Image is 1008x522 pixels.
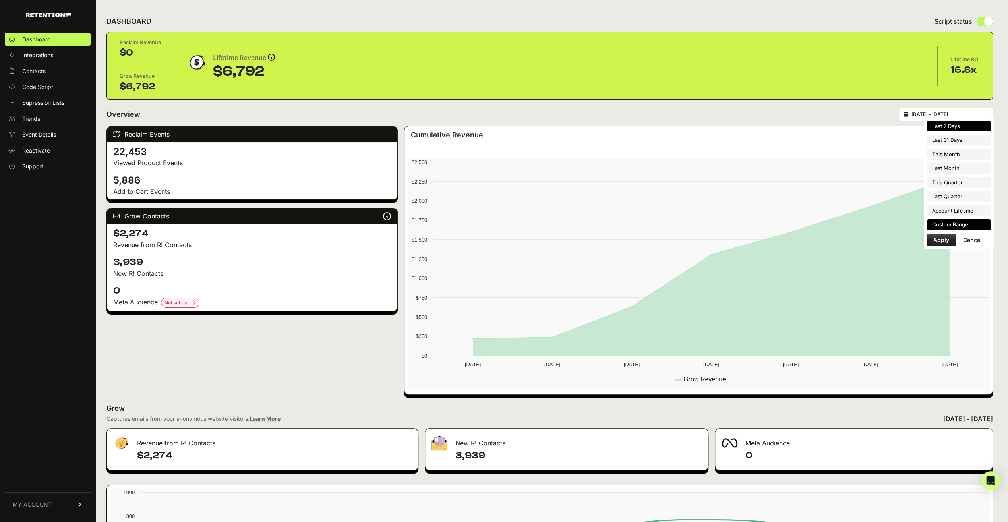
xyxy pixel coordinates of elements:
text: $250 [416,333,427,339]
div: Lifetime Revenue [213,52,275,64]
text: 800 [126,513,135,519]
a: Support [5,160,91,173]
h4: 22,453 [113,145,391,158]
a: Contacts [5,65,91,77]
a: MY ACCOUNT [5,492,91,516]
h2: Grow [106,403,993,414]
li: Last Quarter [927,191,991,202]
div: Revenue from R! Contacts [107,429,418,452]
span: Dashboard [22,35,51,43]
h4: 0 [113,284,391,297]
text: [DATE] [703,362,719,367]
div: Meta Audience [715,429,993,452]
span: Script status [934,17,972,26]
text: $1,250 [412,256,427,262]
h2: Overview [106,109,140,120]
div: Open Intercom Messenger [981,471,1000,490]
img: fa-dollar-13500eef13a19c4ab2b9ed9ad552e47b0d9fc28b02b83b90ba0e00f96d6372e9.png [113,435,129,451]
img: dollar-coin-05c43ed7efb7bc0c12610022525b4bbbb207c7efeef5aecc26f025e68dcafac9.png [187,52,207,72]
text: $1,000 [412,275,427,281]
h4: 0 [745,449,986,462]
div: Captures emails from your anonymous website visitors. [106,415,281,423]
span: Support [22,162,43,170]
text: $0 [422,353,427,359]
div: Lifetime ROI [950,56,980,64]
div: [DATE] - [DATE] [943,414,993,423]
h4: $2,274 [113,227,391,240]
text: $1,500 [412,237,427,243]
text: $2,500 [412,159,427,165]
img: fa-meta-2f981b61bb99beabf952f7030308934f19ce035c18b003e963880cc3fabeebb7.png [722,438,737,448]
span: Contacts [22,67,46,75]
text: $2,250 [412,179,427,185]
text: Grow Revenue [683,376,726,383]
button: Apply [927,234,956,246]
a: Trends [5,112,91,125]
div: Grow Contacts [107,208,397,224]
div: $6,792 [120,80,161,93]
div: Reclaim Revenue [120,39,161,46]
h4: 5,886 [113,174,391,187]
a: Dashboard [5,33,91,46]
text: [DATE] [544,362,560,367]
p: Viewed Product Events [113,158,391,168]
div: Meta Audience [113,297,391,308]
a: Reactivate [5,144,91,157]
li: This Month [927,149,991,160]
p: New R! Contacts [113,269,391,278]
span: Event Details [22,131,56,139]
span: Reactivate [22,147,50,155]
text: [DATE] [862,362,878,367]
span: Trends [22,115,40,123]
li: Account Lifetime [927,205,991,217]
div: Reclaim Events [107,126,397,142]
div: Grow Revenue [120,72,161,80]
a: Supression Lists [5,97,91,109]
h3: Cumulative Revenue [411,130,483,141]
text: $1,750 [412,217,427,223]
a: Event Details [5,128,91,141]
img: fa-envelope-19ae18322b30453b285274b1b8af3d052b27d846a4fbe8435d1a52b978f639a2.png [431,435,447,450]
a: Integrations [5,49,91,62]
p: Revenue from R! Contacts [113,240,391,249]
li: This Quarter [927,177,991,188]
text: [DATE] [783,362,799,367]
a: Code Script [5,81,91,93]
a: Learn More [250,415,281,422]
div: New R! Contacts [425,429,708,452]
div: $6,792 [213,64,275,79]
text: $500 [416,314,427,320]
button: Cancel [957,234,988,246]
span: Code Script [22,83,53,91]
li: Last 7 Days [927,121,991,132]
text: $750 [416,295,427,301]
text: $2,000 [412,198,427,204]
div: 16.8x [950,64,980,76]
span: MY ACCOUNT [13,501,52,508]
text: [DATE] [624,362,640,367]
h4: $2,274 [137,449,412,462]
h2: DASHBOARD [106,16,151,27]
img: Retention.com [26,13,71,17]
h4: 3,939 [113,256,391,269]
text: [DATE] [465,362,481,367]
span: Integrations [22,51,53,59]
li: Custom Range [927,219,991,230]
div: $0 [120,46,161,59]
span: Supression Lists [22,99,64,107]
text: [DATE] [942,362,958,367]
p: Add to Cart Events [113,187,391,196]
li: Last 31 Days [927,135,991,146]
h4: 3,939 [455,449,702,462]
text: 1000 [124,489,135,495]
li: Last Month [927,163,991,174]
